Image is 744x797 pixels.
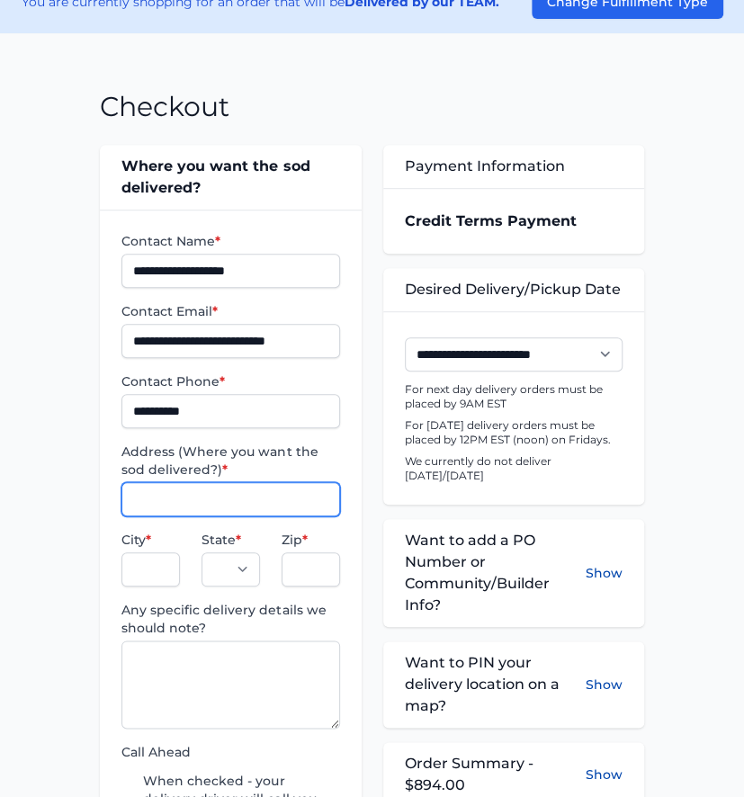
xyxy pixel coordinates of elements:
strong: Credit Terms Payment [405,212,577,229]
label: Address (Where you want the sod delivered?) [121,443,339,479]
label: Call Ahead [121,743,339,761]
label: City [121,531,180,549]
label: Contact Name [121,232,339,250]
button: Show [586,652,623,717]
label: State [202,531,260,549]
div: Desired Delivery/Pickup Date [383,268,644,311]
div: Where you want the sod delivered? [100,145,361,210]
button: Show [586,530,623,616]
button: Show [586,766,623,784]
div: Payment Information [383,145,644,188]
label: Zip [282,531,340,549]
label: Contact Phone [121,372,339,390]
span: Want to PIN your delivery location on a map? [405,652,586,717]
label: Contact Email [121,302,339,320]
span: Order Summary - $894.00 [405,753,586,796]
p: For next day delivery orders must be placed by 9AM EST [405,382,623,411]
p: We currently do not deliver [DATE]/[DATE] [405,454,623,483]
span: Want to add a PO Number or Community/Builder Info? [405,530,586,616]
label: Any specific delivery details we should note? [121,601,339,637]
h1: Checkout [100,91,229,123]
p: For [DATE] delivery orders must be placed by 12PM EST (noon) on Fridays. [405,418,623,447]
